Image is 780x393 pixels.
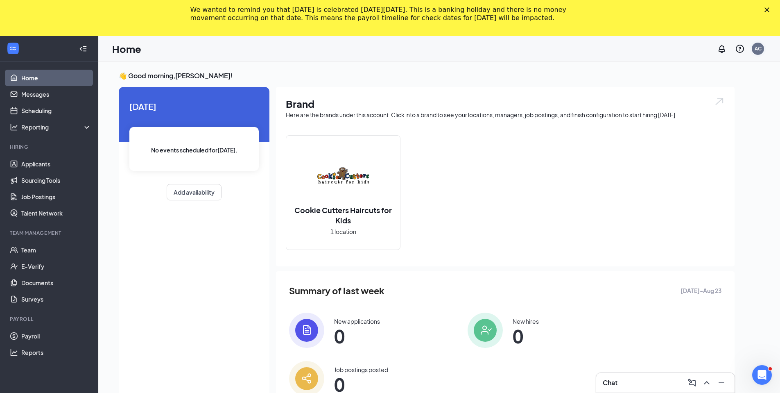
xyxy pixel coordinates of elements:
[513,317,539,325] div: New hires
[330,227,356,236] span: 1 location
[717,44,727,54] svg: Notifications
[21,328,91,344] a: Payroll
[755,45,762,52] div: AC
[685,376,699,389] button: ComposeMessage
[700,376,713,389] button: ChevronUp
[9,44,17,52] svg: WorkstreamLogo
[21,86,91,102] a: Messages
[334,317,380,325] div: New applications
[21,172,91,189] a: Sourcing Tools
[681,286,721,295] span: [DATE] - Aug 23
[334,329,380,343] span: 0
[752,365,772,385] iframe: Intercom live chat
[21,102,91,119] a: Scheduling
[21,258,91,275] a: E-Verify
[603,378,617,387] h3: Chat
[21,275,91,291] a: Documents
[286,111,725,119] div: Here are the brands under this account. Click into a brand to see your locations, managers, job p...
[21,291,91,307] a: Surveys
[687,378,697,388] svg: ComposeMessage
[10,316,90,323] div: Payroll
[717,378,726,388] svg: Minimize
[119,71,735,80] h3: 👋 Good morning, [PERSON_NAME] !
[468,313,503,348] img: icon
[21,205,91,221] a: Talent Network
[286,205,400,225] h2: Cookie Cutters Haircuts for Kids
[10,143,90,150] div: Hiring
[714,97,725,106] img: open.6027fd2a22e1237b5b06.svg
[286,97,725,111] h1: Brand
[79,45,87,53] svg: Collapse
[513,329,539,343] span: 0
[21,70,91,86] a: Home
[21,344,91,361] a: Reports
[715,376,728,389] button: Minimize
[764,7,773,12] div: Close
[289,284,384,298] span: Summary of last week
[129,100,259,113] span: [DATE]
[334,366,388,374] div: Job postings posted
[21,123,92,131] div: Reporting
[21,242,91,258] a: Team
[289,313,324,348] img: icon
[10,123,18,131] svg: Analysis
[10,229,90,236] div: Team Management
[735,44,745,54] svg: QuestionInfo
[21,156,91,172] a: Applicants
[334,377,388,392] span: 0
[702,378,712,388] svg: ChevronUp
[190,6,577,22] div: We wanted to remind you that [DATE] is celebrated [DATE][DATE]. This is a banking holiday and the...
[21,189,91,205] a: Job Postings
[317,149,369,202] img: Cookie Cutters Haircuts for Kids
[112,42,141,56] h1: Home
[151,145,237,154] span: No events scheduled for [DATE] .
[167,184,222,200] button: Add availability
